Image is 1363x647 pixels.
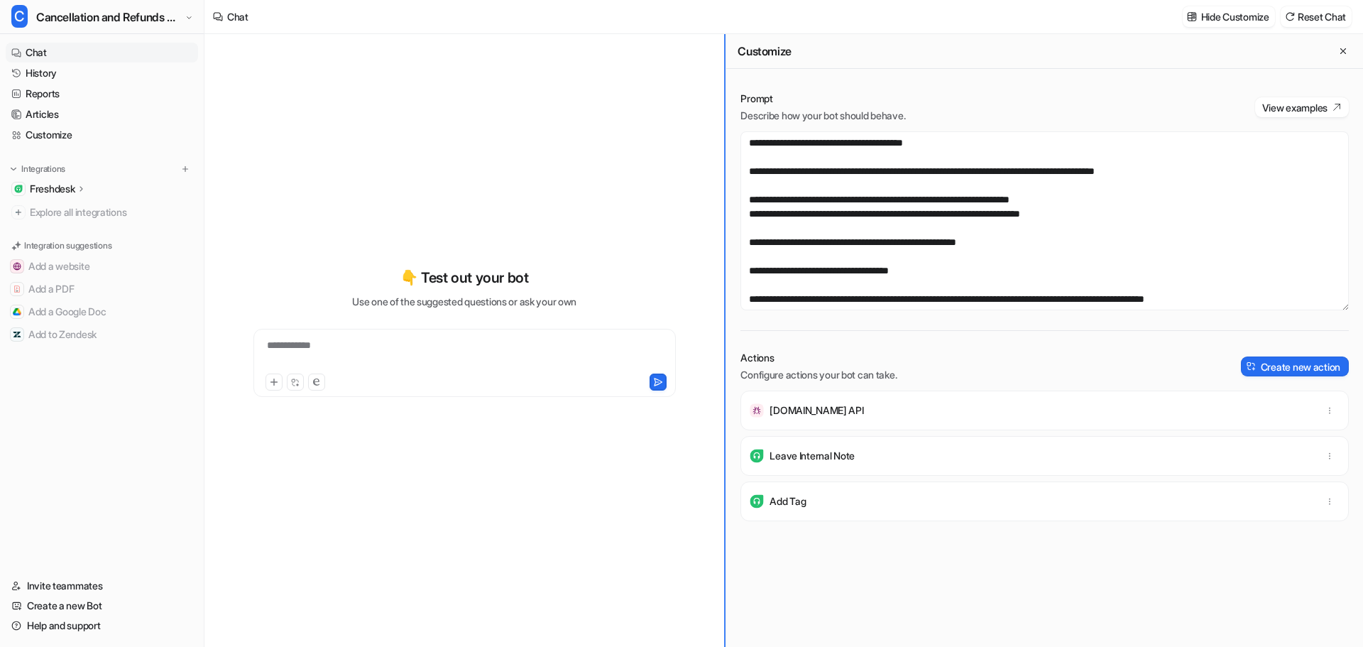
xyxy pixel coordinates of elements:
img: menu_add.svg [180,164,190,174]
a: Invite teammates [6,576,198,596]
img: expand menu [9,164,18,174]
div: Chat [227,9,248,24]
a: Explore all integrations [6,202,198,222]
span: Cancellation and Refunds API-Aware Bot [36,7,182,27]
a: History [6,63,198,83]
button: Add a Google DocAdd a Google Doc [6,300,198,323]
p: Integration suggestions [24,239,111,252]
img: Add a Google Doc [13,308,21,316]
a: Chat [6,43,198,62]
span: C [11,5,28,28]
span: Explore all integrations [30,201,192,224]
a: Articles [6,104,198,124]
img: Add a website [13,262,21,271]
p: Integrations [21,163,65,175]
button: Reset Chat [1281,6,1352,27]
button: Integrations [6,162,70,176]
button: Hide Customize [1183,6,1275,27]
img: reset [1285,11,1295,22]
img: customize [1187,11,1197,22]
button: Add a websiteAdd a website [6,255,198,278]
img: explore all integrations [11,205,26,219]
img: Add to Zendesk [13,330,21,339]
img: Freshdesk [14,185,23,193]
p: Hide Customize [1201,9,1269,24]
a: Create a new Bot [6,596,198,616]
img: Add a PDF [13,285,21,293]
a: Help and support [6,616,198,636]
button: Add to ZendeskAdd to Zendesk [6,323,198,346]
a: Customize [6,125,198,145]
button: Add a PDFAdd a PDF [6,278,198,300]
a: Reports [6,84,198,104]
p: Freshdesk [30,182,75,196]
